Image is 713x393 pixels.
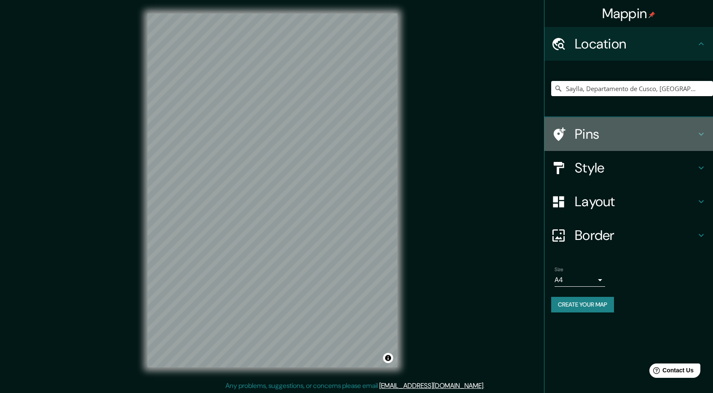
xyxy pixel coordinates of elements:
[575,35,696,52] h4: Location
[575,159,696,176] h4: Style
[544,185,713,218] div: Layout
[485,381,486,391] div: .
[544,151,713,185] div: Style
[544,27,713,61] div: Location
[551,81,713,96] input: Pick your city or area
[551,297,614,312] button: Create your map
[649,11,655,18] img: pin-icon.png
[555,266,563,273] label: Size
[602,5,656,22] h4: Mappin
[486,381,488,391] div: .
[544,218,713,252] div: Border
[379,381,483,390] a: [EMAIL_ADDRESS][DOMAIN_NAME]
[555,273,605,287] div: A4
[147,13,397,367] canvas: Map
[638,360,704,384] iframe: Help widget launcher
[575,227,696,244] h4: Border
[225,381,485,391] p: Any problems, suggestions, or concerns please email .
[575,193,696,210] h4: Layout
[383,353,393,363] button: Toggle attribution
[544,117,713,151] div: Pins
[575,126,696,143] h4: Pins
